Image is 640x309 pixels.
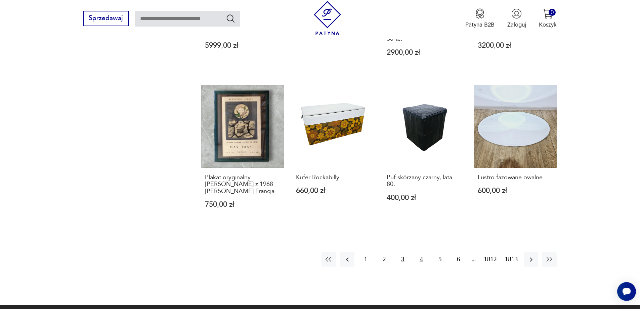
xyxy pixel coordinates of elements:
p: 660,00 zł [296,187,372,194]
a: Plakat oryginalny Maxa Ernsta z 1968 r. Vence FrancjaPlakat oryginalny [PERSON_NAME] z 1968 [PERS... [201,85,284,224]
button: Sprzedawaj [83,11,129,26]
button: 4 [414,252,429,267]
button: 6 [451,252,466,267]
button: Zaloguj [507,8,526,29]
p: Zaloguj [507,21,526,29]
h3: Stolik pomocniczy Art Deco, [GEOGRAPHIC_DATA], lata 30-te. [387,15,462,43]
p: 600,00 zł [478,187,553,194]
iframe: Smartsupp widget button [617,282,636,301]
p: Koszyk [539,21,557,29]
img: Ikonka użytkownika [511,8,522,19]
h3: Puf skórzany czarny, lata 80. [387,174,462,188]
div: 0 [549,9,556,16]
button: Patyna B2B [465,8,495,29]
img: Ikona koszyka [543,8,553,19]
button: 1813 [503,252,520,267]
h3: Lustro fazowane owalne [478,174,553,181]
button: 0Koszyk [539,8,557,29]
img: Patyna - sklep z meblami i dekoracjami vintage [310,1,344,35]
button: 1 [358,252,373,267]
a: Sprzedawaj [83,16,129,22]
p: 5999,00 zł [205,42,281,49]
a: Puf skórzany czarny, lata 80.Puf skórzany czarny, lata 80.400,00 zł [383,85,466,224]
button: Szukaj [226,13,236,23]
img: Ikona medalu [475,8,485,19]
h3: Plakat oryginalny [PERSON_NAME] z 1968 [PERSON_NAME] Francja [205,174,281,195]
p: 750,00 zł [205,201,281,208]
h3: Kufer Rockabilly [296,174,372,181]
a: Lustro fazowane owalneLustro fazowane owalne600,00 zł [474,85,557,224]
button: 5 [433,252,447,267]
a: Kufer RockabillyKufer Rockabilly660,00 zł [292,85,375,224]
button: 2 [377,252,391,267]
button: 1812 [482,252,499,267]
p: 400,00 zł [387,194,462,201]
p: Patyna B2B [465,21,495,29]
p: 2900,00 zł [387,49,462,56]
p: 3200,00 zł [478,42,553,49]
a: Ikona medaluPatyna B2B [465,8,495,29]
button: 3 [395,252,410,267]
